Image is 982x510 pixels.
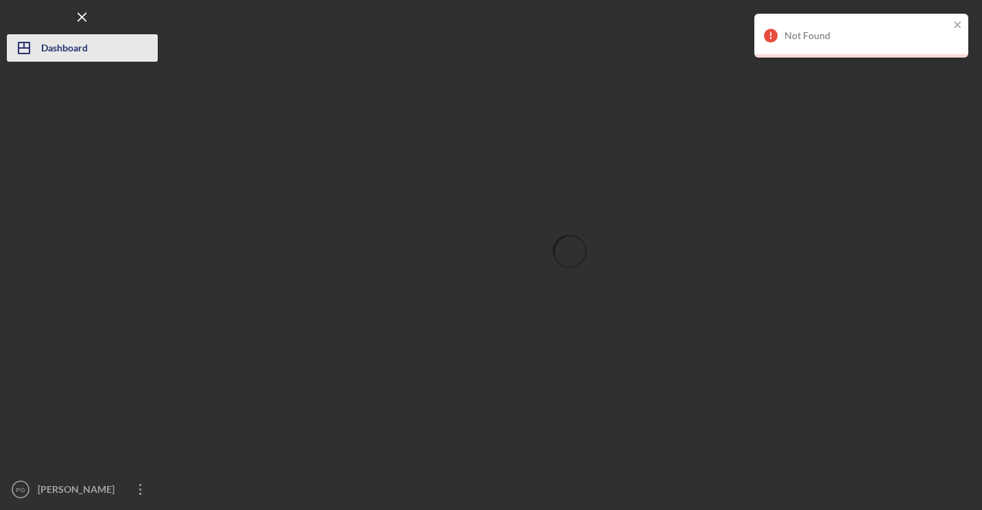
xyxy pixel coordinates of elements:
[16,486,25,494] text: PG
[7,34,158,62] button: Dashboard
[7,476,158,503] button: PG[PERSON_NAME]
[41,34,88,65] div: Dashboard
[34,476,123,507] div: [PERSON_NAME]
[953,19,963,32] button: close
[785,30,949,41] div: Not Found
